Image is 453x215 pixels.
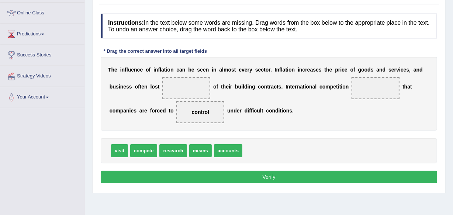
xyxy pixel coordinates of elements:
b: . [281,84,283,90]
b: v [396,67,399,73]
b: t [303,84,305,90]
b: o [228,67,232,73]
b: f [249,108,251,114]
b: r [295,84,297,90]
b: n [155,67,158,73]
b: a [139,108,142,114]
b: v [242,67,245,73]
b: e [239,67,242,73]
b: e [237,108,240,114]
span: Drop target [176,101,224,123]
b: m [325,84,330,90]
span: visit [111,144,128,157]
b: i [229,84,230,90]
b: n [299,67,302,73]
a: Strategy Videos [0,66,84,84]
b: e [200,67,203,73]
b: o [269,108,272,114]
b: d [383,67,386,73]
b: l [243,84,244,90]
b: e [141,84,144,90]
b: d [163,108,166,114]
b: n [346,84,349,90]
b: o [113,108,116,114]
span: Drop target [162,77,210,99]
b: l [281,67,283,73]
b: d [234,108,237,114]
span: accounts [214,144,242,157]
b: n [379,67,383,73]
b: n [134,67,137,73]
b: s [371,67,374,73]
b: c [319,84,322,90]
b: n [286,108,290,114]
b: f [158,67,160,73]
b: o [152,108,155,114]
b: d [275,108,279,114]
b: e [123,84,126,90]
div: * Drag the correct answer into all target fields [101,48,210,55]
b: a [414,67,416,73]
b: i [129,108,131,114]
b: t [264,67,266,73]
b: t [290,84,292,90]
b: i [253,108,254,114]
b: e [144,108,147,114]
b: n [272,108,276,114]
b: i [279,108,280,114]
b: I [275,67,276,73]
b: a [271,84,274,90]
b: t [234,67,236,73]
b: f [125,67,127,73]
b: n [276,67,280,73]
b: t [324,67,326,73]
b: e [191,67,194,73]
b: a [179,67,182,73]
b: r [142,108,144,114]
b: t [280,108,282,114]
b: e [307,67,310,73]
b: a [283,67,286,73]
b: . [270,67,272,73]
b: t [402,84,404,90]
b: i [120,67,122,73]
b: p [330,84,333,90]
b: r [240,108,242,114]
b: e [333,84,336,90]
b: n [416,67,420,73]
b: i [338,84,339,90]
b: i [298,67,299,73]
b: t [164,67,166,73]
b: i [119,84,120,90]
b: i [340,67,342,73]
b: b [235,84,238,90]
b: o [213,84,217,90]
b: o [322,84,326,90]
b: c [302,67,305,73]
b: s [126,84,129,90]
b: T [108,67,111,73]
b: e [292,84,295,90]
b: r [248,67,249,73]
b: t [140,84,142,90]
b: Instructions: [108,20,144,26]
b: e [203,67,206,73]
b: d [245,108,248,114]
b: i [212,67,213,73]
b: n [120,84,124,90]
b: o [261,84,264,90]
b: u [128,67,131,73]
b: g [252,84,255,90]
b: b [188,67,191,73]
span: research [159,144,187,157]
b: h [111,67,115,73]
b: p [120,108,124,114]
span: control [192,109,209,115]
b: l [260,108,262,114]
b: u [257,108,260,114]
b: s [289,108,292,114]
b: r [269,67,270,73]
b: c [254,108,257,114]
span: means [189,144,212,157]
b: a [376,67,379,73]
